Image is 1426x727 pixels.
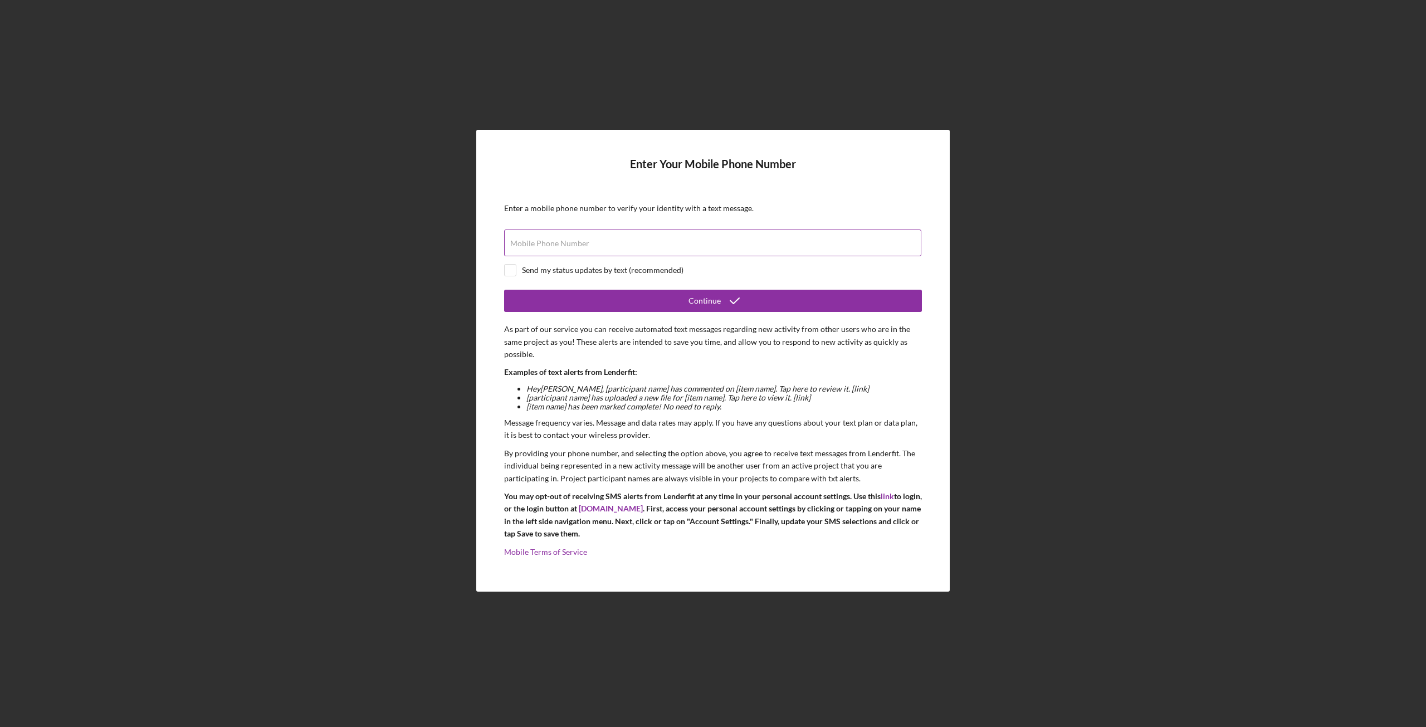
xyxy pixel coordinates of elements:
[526,384,922,393] li: Hey [PERSON_NAME] , [participant name] has commented on [item name]. Tap here to review it. [link]
[504,490,922,540] p: You may opt-out of receiving SMS alerts from Lenderfit at any time in your personal account setti...
[504,158,922,187] h4: Enter Your Mobile Phone Number
[688,290,721,312] div: Continue
[522,266,683,275] div: Send my status updates by text (recommended)
[526,402,922,411] li: [item name] has been marked complete! No need to reply.
[504,417,922,442] p: Message frequency varies. Message and data rates may apply. If you have any questions about your ...
[504,290,922,312] button: Continue
[504,547,587,557] a: Mobile Terms of Service
[504,447,922,485] p: By providing your phone number, and selecting the option above, you agree to receive text message...
[526,393,922,402] li: [participant name] has uploaded a new file for [item name]. Tap here to view it. [link]
[579,504,643,513] a: [DOMAIN_NAME]
[504,323,922,360] p: As part of our service you can receive automated text messages regarding new activity from other ...
[504,204,922,213] div: Enter a mobile phone number to verify your identity with a text message.
[510,239,589,248] label: Mobile Phone Number
[881,491,894,501] a: link
[504,366,922,378] p: Examples of text alerts from Lenderfit:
